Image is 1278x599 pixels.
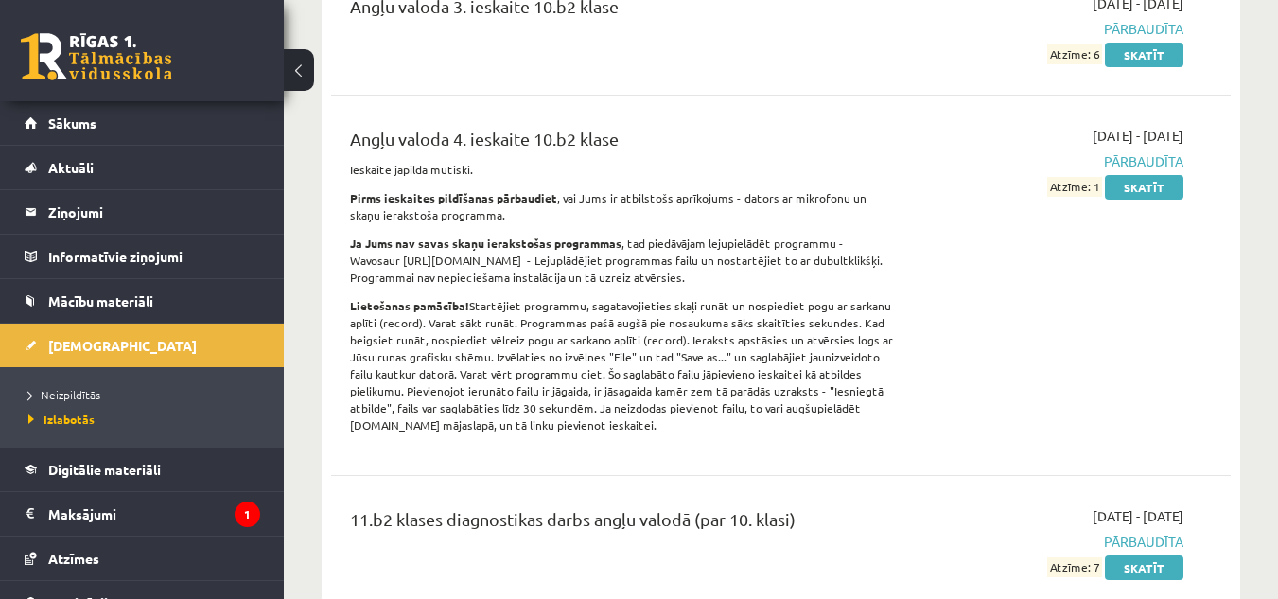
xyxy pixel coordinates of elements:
[25,235,260,278] a: Informatīvie ziņojumi
[25,448,260,491] a: Digitālie materiāli
[48,461,161,478] span: Digitālie materiāli
[28,411,265,428] a: Izlabotās
[28,387,100,402] span: Neizpildītās
[1105,175,1183,200] a: Skatīt
[1105,555,1183,580] a: Skatīt
[350,235,896,286] p: , tad piedāvājam lejupielādēt programmu - Wavosaur [URL][DOMAIN_NAME] - Lejuplādējiet programmas ...
[25,146,260,189] a: Aktuāli
[350,189,896,223] p: , vai Jums ir atbilstošs aprīkojums - dators ar mikrofonu un skaņu ierakstoša programma.
[350,297,896,433] p: Startējiet programmu, sagatavojieties skaļi runāt un nospiediet pogu ar sarkanu aplīti (record). ...
[350,236,621,251] strong: Ja Jums nav savas skaņu ierakstošas programmas
[1047,177,1102,197] span: Atzīme: 1
[48,235,260,278] legend: Informatīvie ziņojumi
[1093,126,1183,146] span: [DATE] - [DATE]
[1047,44,1102,64] span: Atzīme: 6
[48,550,99,567] span: Atzīmes
[350,126,896,161] div: Angļu valoda 4. ieskaite 10.b2 klase
[25,324,260,367] a: [DEMOGRAPHIC_DATA]
[28,386,265,403] a: Neizpildītās
[25,101,260,145] a: Sākums
[235,502,260,527] i: 1
[924,151,1183,171] span: Pārbaudīta
[924,532,1183,552] span: Pārbaudīta
[28,412,95,427] span: Izlabotās
[48,115,96,132] span: Sākums
[48,159,94,176] span: Aktuāli
[25,190,260,234] a: Ziņojumi
[350,506,896,541] div: 11.b2 klases diagnostikas darbs angļu valodā (par 10. klasi)
[21,33,172,80] a: Rīgas 1. Tālmācības vidusskola
[25,537,260,580] a: Atzīmes
[924,19,1183,39] span: Pārbaudīta
[350,190,557,205] strong: Pirms ieskaites pildīšanas pārbaudiet
[1047,557,1102,577] span: Atzīme: 7
[48,190,260,234] legend: Ziņojumi
[25,492,260,536] a: Maksājumi1
[350,298,469,313] strong: Lietošanas pamācība!
[48,492,260,536] legend: Maksājumi
[48,337,197,354] span: [DEMOGRAPHIC_DATA]
[1093,506,1183,526] span: [DATE] - [DATE]
[25,279,260,323] a: Mācību materiāli
[1105,43,1183,67] a: Skatīt
[350,161,896,178] p: Ieskaite jāpilda mutiski.
[48,292,153,309] span: Mācību materiāli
